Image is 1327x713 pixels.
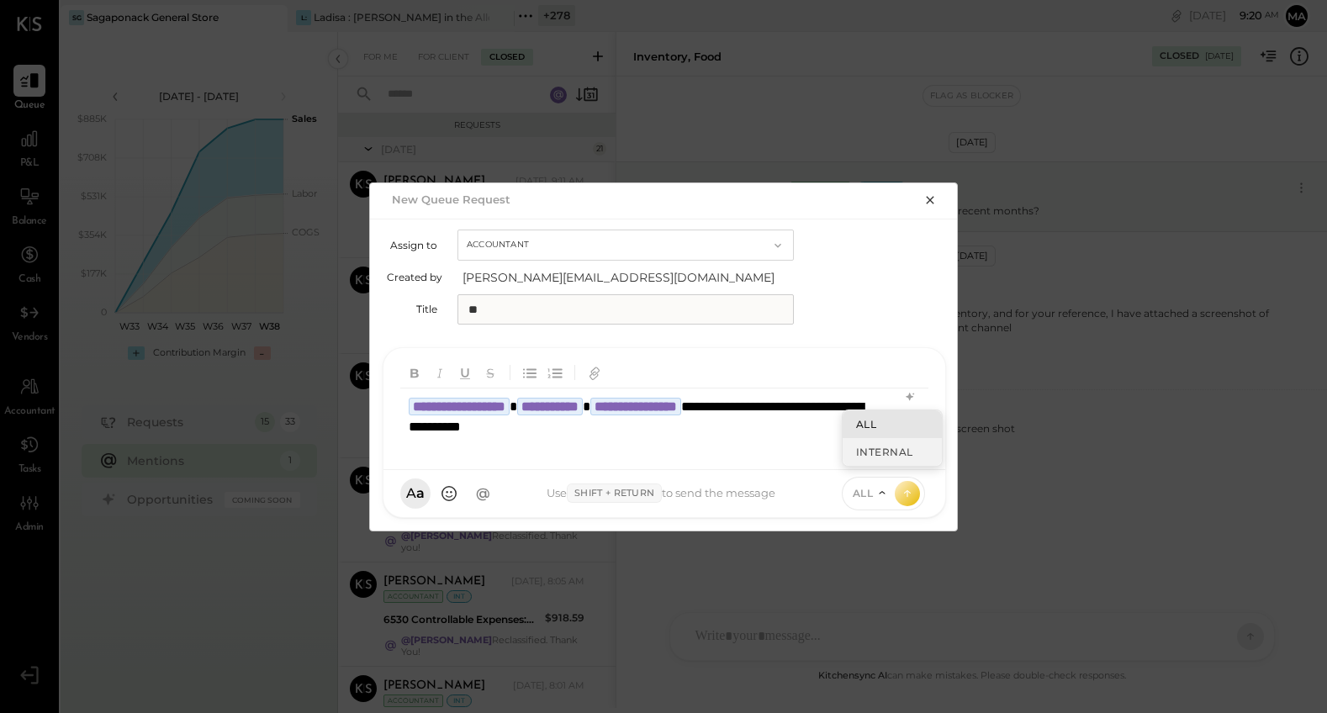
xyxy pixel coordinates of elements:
[429,361,451,384] button: Italic
[454,361,476,384] button: Underline
[519,361,541,384] button: Unordered List
[853,486,874,500] span: ALL
[400,478,431,509] button: Aa
[463,269,799,286] span: [PERSON_NAME][EMAIL_ADDRESS][DOMAIN_NAME]
[387,271,442,283] label: Created by
[468,478,498,509] button: @
[387,239,437,251] label: Assign to
[392,193,510,206] h2: New Queue Request
[544,361,566,384] button: Ordered List
[479,361,501,384] button: Strikethrough
[498,483,825,504] div: Use to send the message
[843,410,942,438] div: ALL
[584,361,605,384] button: Add URL
[843,438,942,466] div: INTERNAL
[567,483,662,504] span: Shift + Return
[476,485,490,502] span: @
[387,303,437,315] label: Title
[457,230,794,261] button: Accountant
[416,485,425,502] span: a
[404,361,426,384] button: Bold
